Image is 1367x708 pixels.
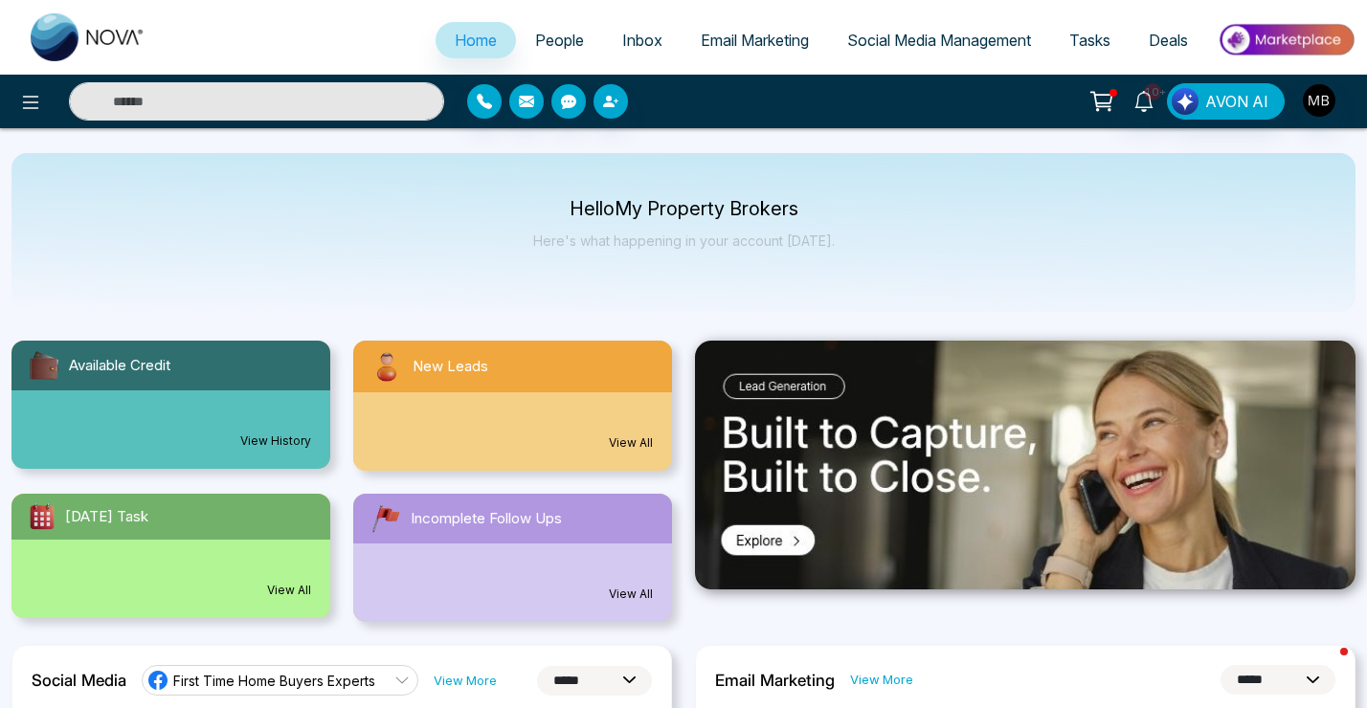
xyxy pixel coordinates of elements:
span: Inbox [622,31,662,50]
a: Incomplete Follow UpsView All [342,494,683,622]
a: View All [267,582,311,599]
img: followUps.svg [369,501,403,536]
a: Tasks [1050,22,1130,58]
a: Email Marketing [682,22,828,58]
a: People [516,22,603,58]
button: AVON AI [1167,83,1285,120]
img: availableCredit.svg [27,348,61,383]
a: Social Media Management [828,22,1050,58]
p: Hello My Property Brokers [533,201,835,217]
a: View History [240,432,311,450]
img: . [695,341,1356,589]
a: View More [850,671,913,689]
h2: Social Media [32,671,126,690]
span: Available Credit [69,355,170,377]
a: Inbox [603,22,682,58]
span: Tasks [1069,31,1110,50]
span: AVON AI [1205,90,1268,113]
img: Nova CRM Logo [31,13,146,61]
span: Home [455,31,497,50]
span: Social Media Management [847,31,1031,50]
span: 10+ [1144,83,1161,100]
a: Deals [1130,22,1207,58]
img: Market-place.gif [1217,18,1356,61]
h2: Email Marketing [715,671,835,690]
span: Email Marketing [701,31,809,50]
a: View All [609,586,653,603]
img: todayTask.svg [27,501,57,532]
a: 10+ [1121,83,1167,117]
span: First Time Home Buyers Experts [173,672,375,690]
img: newLeads.svg [369,348,405,385]
p: Here's what happening in your account [DATE]. [533,232,835,249]
span: Deals [1149,31,1188,50]
a: New LeadsView All [342,341,683,471]
span: [DATE] Task [65,506,148,528]
img: Lead Flow [1172,88,1199,115]
a: View More [434,672,497,690]
span: People [535,31,584,50]
iframe: Intercom live chat [1302,643,1348,689]
a: Home [436,22,516,58]
img: User Avatar [1303,84,1335,117]
span: New Leads [413,356,488,378]
a: View All [609,434,653,452]
span: Incomplete Follow Ups [411,508,562,530]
